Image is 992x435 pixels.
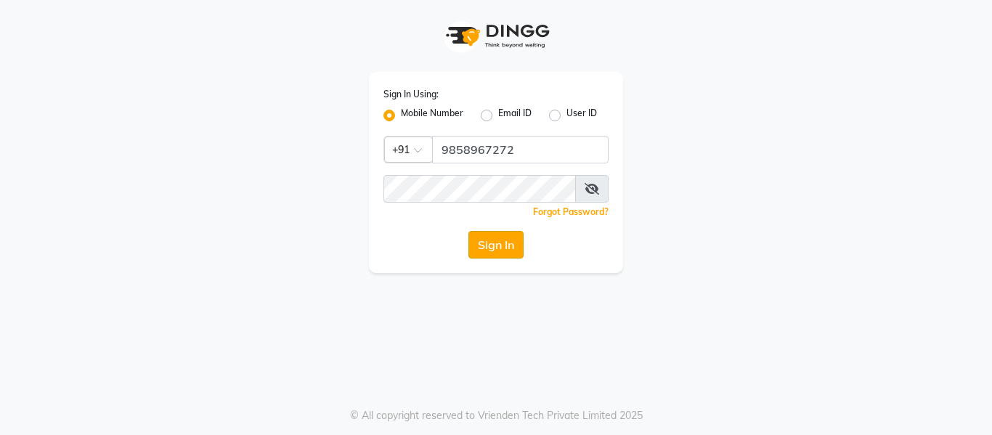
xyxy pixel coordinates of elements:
[438,15,554,57] img: logo1.svg
[432,136,609,163] input: Username
[468,231,524,259] button: Sign In
[498,107,532,124] label: Email ID
[566,107,597,124] label: User ID
[401,107,463,124] label: Mobile Number
[533,206,609,217] a: Forgot Password?
[383,175,576,203] input: Username
[383,88,439,101] label: Sign In Using:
